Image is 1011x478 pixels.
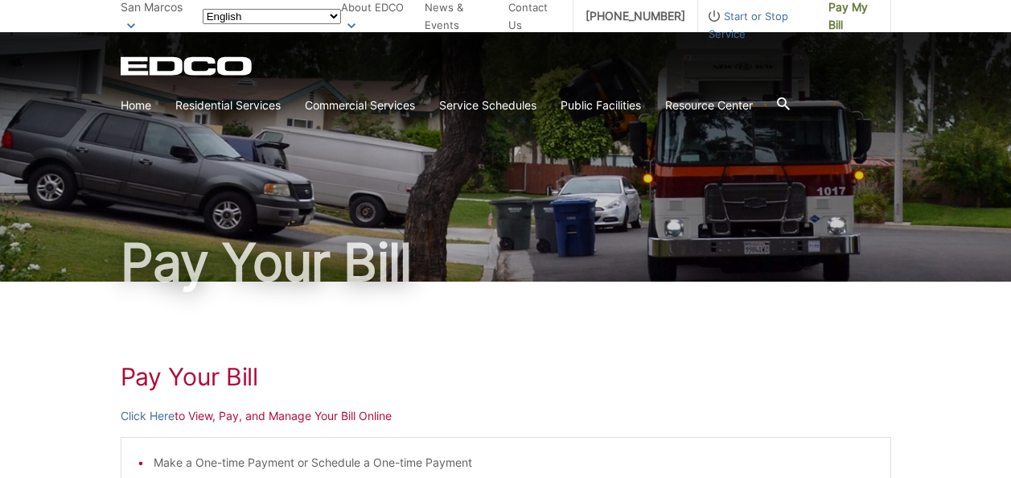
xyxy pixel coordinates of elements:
h1: Pay Your Bill [121,362,891,391]
a: EDCD logo. Return to the homepage. [121,56,254,76]
a: Commercial Services [305,97,415,114]
a: Residential Services [175,97,281,114]
a: Home [121,97,151,114]
a: Public Facilities [561,97,641,114]
a: Service Schedules [439,97,536,114]
p: to View, Pay, and Manage Your Bill Online [121,407,891,425]
a: Resource Center [665,97,753,114]
select: Select a language [203,9,341,24]
h1: Pay Your Bill [121,237,891,288]
a: Click Here [121,407,175,425]
li: Make a One-time Payment or Schedule a One-time Payment [154,454,874,472]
